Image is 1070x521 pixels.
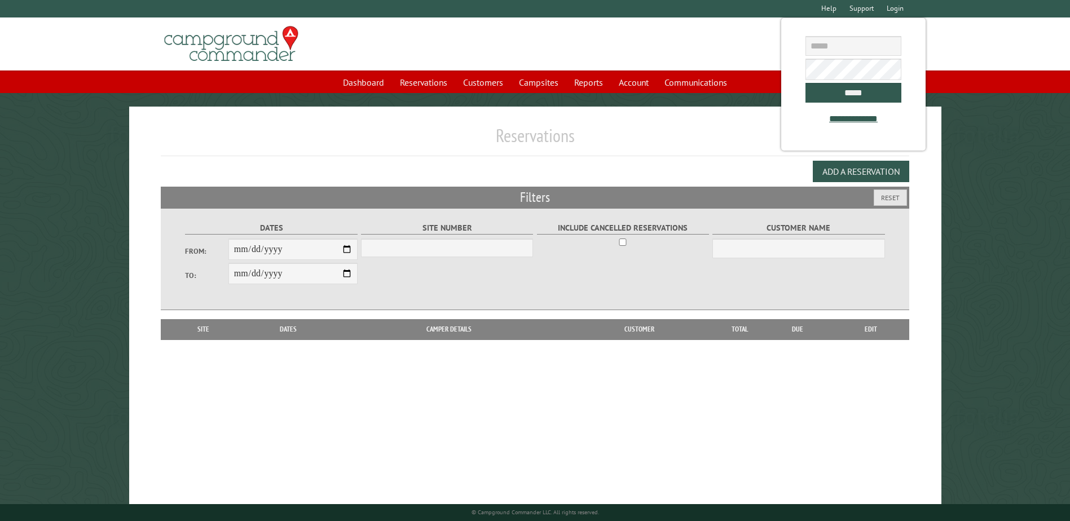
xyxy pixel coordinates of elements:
th: Due [762,319,833,339]
a: Dashboard [336,72,391,93]
th: Total [717,319,762,339]
a: Account [612,72,655,93]
th: Site [166,319,240,339]
a: Reports [567,72,610,93]
h2: Filters [161,187,909,208]
label: Site Number [361,222,533,235]
th: Dates [240,319,337,339]
th: Camper Details [337,319,561,339]
label: From: [185,246,228,257]
h1: Reservations [161,125,909,156]
img: Campground Commander [161,22,302,66]
label: Customer Name [712,222,884,235]
th: Customer [561,319,717,339]
a: Campsites [512,72,565,93]
button: Reset [874,189,907,206]
a: Reservations [393,72,454,93]
a: Customers [456,72,510,93]
label: To: [185,270,228,281]
label: Dates [185,222,357,235]
th: Edit [833,319,909,339]
button: Add a Reservation [813,161,909,182]
small: © Campground Commander LLC. All rights reserved. [472,509,599,516]
label: Include Cancelled Reservations [537,222,709,235]
a: Communications [658,72,734,93]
